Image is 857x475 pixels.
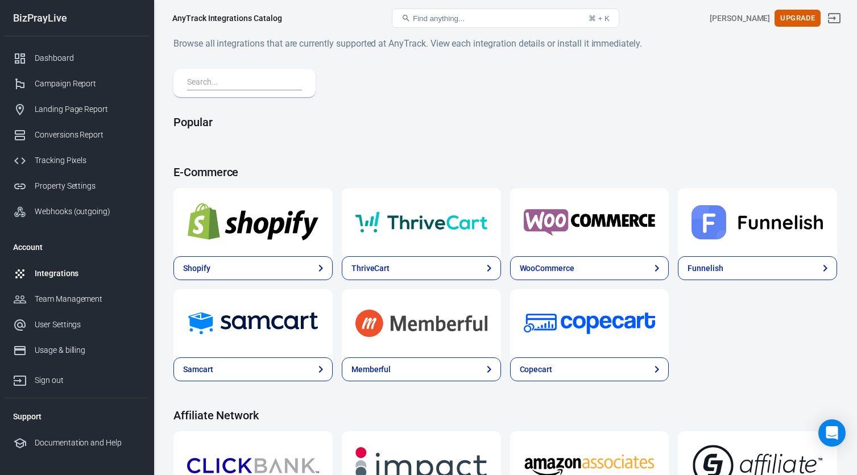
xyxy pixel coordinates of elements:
[4,45,150,71] a: Dashboard
[692,202,823,243] img: Funnelish
[173,115,837,129] h4: Popular
[4,148,150,173] a: Tracking Pixels
[4,363,150,393] a: Sign out
[510,256,669,280] a: WooCommerce
[342,357,501,381] a: Memberful
[173,188,333,256] a: Shopify
[173,409,837,422] h4: Affiliate Network
[4,122,150,148] a: Conversions Report
[35,155,140,166] div: Tracking Pixels
[183,262,210,274] div: Shopify
[35,78,140,90] div: Campaign Report
[4,286,150,312] a: Team Management
[173,289,333,357] a: Samcart
[355,303,487,344] img: Memberful
[510,188,669,256] a: WooCommerce
[520,364,553,376] div: Copecart
[589,14,610,23] div: ⌘ + K
[510,289,669,357] a: Copecart
[4,338,150,363] a: Usage & billing
[524,303,656,344] img: Copecart
[678,188,837,256] a: Funnelish
[35,293,140,305] div: Team Management
[355,202,487,243] img: ThriveCart
[187,202,319,243] img: Shopify
[35,129,140,141] div: Conversions Report
[35,344,140,356] div: Usage & billing
[524,202,656,243] img: WooCommerce
[187,303,319,344] img: Samcart
[710,13,770,24] div: Account id: 0q2gjieR
[818,419,846,447] div: Open Intercom Messenger
[187,76,297,90] input: Search...
[342,188,501,256] a: ThriveCart
[775,10,821,27] button: Upgrade
[35,180,140,192] div: Property Settings
[4,234,150,261] li: Account
[35,374,140,386] div: Sign out
[678,256,837,280] a: Funnelish
[173,357,333,381] a: Samcart
[688,262,723,274] div: Funnelish
[821,5,848,32] a: Sign out
[520,262,574,274] div: WooCommerce
[173,36,837,51] h6: Browse all integrations that are currently supported at AnyTrack. View each integration details o...
[392,9,619,28] button: Find anything...⌘ + K
[510,357,669,381] a: Copecart
[35,52,140,64] div: Dashboard
[35,103,140,115] div: Landing Page Report
[4,199,150,224] a: Webhooks (outgoing)
[4,13,150,23] div: BizPrayLive
[35,437,140,449] div: Documentation and Help
[172,13,282,24] div: AnyTrack Integrations Catalog
[342,256,501,280] a: ThriveCart
[4,403,150,430] li: Support
[35,319,140,331] div: User Settings
[35,268,140,280] div: Integrations
[342,289,501,357] a: Memberful
[351,364,391,376] div: Memberful
[35,206,140,218] div: Webhooks (outgoing)
[183,364,213,376] div: Samcart
[4,71,150,97] a: Campaign Report
[4,261,150,286] a: Integrations
[173,165,837,179] h4: E-Commerce
[4,312,150,338] a: User Settings
[4,97,150,122] a: Landing Page Report
[351,262,390,274] div: ThriveCart
[413,14,465,23] span: Find anything...
[4,173,150,199] a: Property Settings
[173,256,333,280] a: Shopify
